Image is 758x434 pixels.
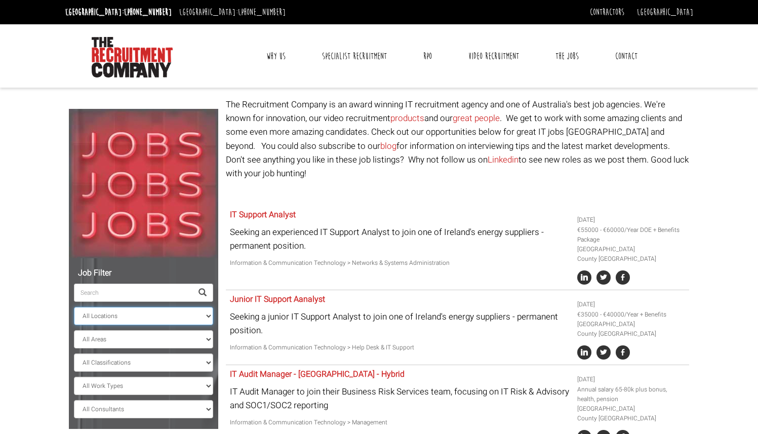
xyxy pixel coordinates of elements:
[124,7,172,18] a: [PHONE_NUMBER]
[577,310,686,320] li: €35000 - €40000/Year + Benefits
[416,44,440,69] a: RPO
[69,109,218,258] img: Jobs, Jobs, Jobs
[390,112,424,125] a: products
[314,44,394,69] a: Specialist Recruitment
[238,7,286,18] a: [PHONE_NUMBER]
[577,375,686,384] li: [DATE]
[380,140,396,152] a: blog
[548,44,586,69] a: The Jobs
[577,385,686,404] li: Annual salary 65-80k plus bonus, health, pension
[608,44,645,69] a: Contact
[177,4,288,20] li: [GEOGRAPHIC_DATA]:
[230,418,570,427] p: Information & Communication Technology > Management
[590,7,624,18] a: Contractors
[63,4,174,20] li: [GEOGRAPHIC_DATA]:
[259,44,293,69] a: Why Us
[230,385,570,412] p: IT Audit Manager to join their Business Risk Services team, focusing on IT Risk & Advisory and SO...
[488,153,518,166] a: Linkedin
[74,284,192,302] input: Search
[453,112,500,125] a: great people
[577,404,686,423] li: [GEOGRAPHIC_DATA] County [GEOGRAPHIC_DATA]
[637,7,693,18] a: [GEOGRAPHIC_DATA]
[461,44,527,69] a: Video Recruitment
[577,215,686,225] li: [DATE]
[230,209,296,221] a: IT Support Analyst
[226,98,689,180] p: The Recruitment Company is an award winning IT recruitment agency and one of Australia's best job...
[230,310,570,337] p: Seeking a junior IT Support Analyst to join one of Ireland's energy suppliers - permanent position.
[74,269,213,278] h5: Job Filter
[92,37,173,77] img: The Recruitment Company
[230,343,570,352] p: Information & Communication Technology > Help Desk & IT Support
[577,320,686,339] li: [GEOGRAPHIC_DATA] County [GEOGRAPHIC_DATA]
[230,368,405,380] a: IT Audit Manager - [GEOGRAPHIC_DATA] - Hybrid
